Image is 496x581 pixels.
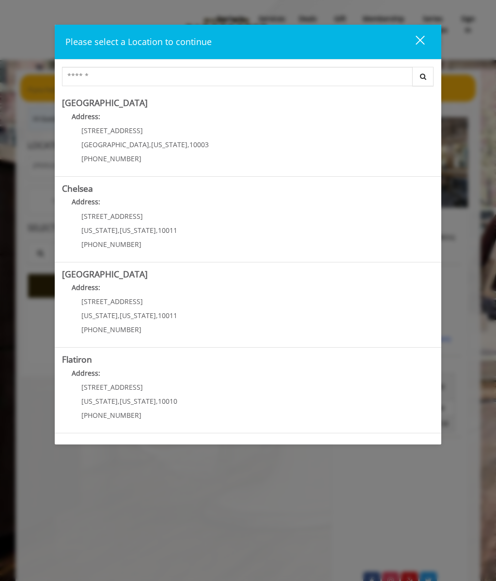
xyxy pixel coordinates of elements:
[62,439,127,451] b: Garment District
[158,311,177,320] span: 10011
[72,368,100,378] b: Address:
[120,226,156,235] span: [US_STATE]
[81,140,149,149] span: [GEOGRAPHIC_DATA]
[81,325,141,334] span: [PHONE_NUMBER]
[149,140,151,149] span: ,
[72,112,100,121] b: Address:
[118,397,120,406] span: ,
[118,226,120,235] span: ,
[72,197,100,206] b: Address:
[404,35,424,49] div: close dialog
[81,382,143,392] span: [STREET_ADDRESS]
[81,154,141,163] span: [PHONE_NUMBER]
[62,97,148,108] b: [GEOGRAPHIC_DATA]
[151,140,187,149] span: [US_STATE]
[81,411,141,420] span: [PHONE_NUMBER]
[81,311,118,320] span: [US_STATE]
[72,283,100,292] b: Address:
[120,397,156,406] span: [US_STATE]
[118,311,120,320] span: ,
[81,212,143,221] span: [STREET_ADDRESS]
[398,32,431,52] button: close dialog
[187,140,189,149] span: ,
[156,226,158,235] span: ,
[81,297,143,306] span: [STREET_ADDRESS]
[62,353,92,365] b: Flatiron
[62,183,93,194] b: Chelsea
[158,397,177,406] span: 10010
[62,67,434,91] div: Center Select
[156,397,158,406] span: ,
[189,140,209,149] span: 10003
[62,268,148,280] b: [GEOGRAPHIC_DATA]
[120,311,156,320] span: [US_STATE]
[81,226,118,235] span: [US_STATE]
[418,73,429,80] i: Search button
[81,126,143,135] span: [STREET_ADDRESS]
[62,67,413,86] input: Search Center
[156,311,158,320] span: ,
[65,36,212,47] span: Please select a Location to continue
[158,226,177,235] span: 10011
[81,240,141,249] span: [PHONE_NUMBER]
[81,397,118,406] span: [US_STATE]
